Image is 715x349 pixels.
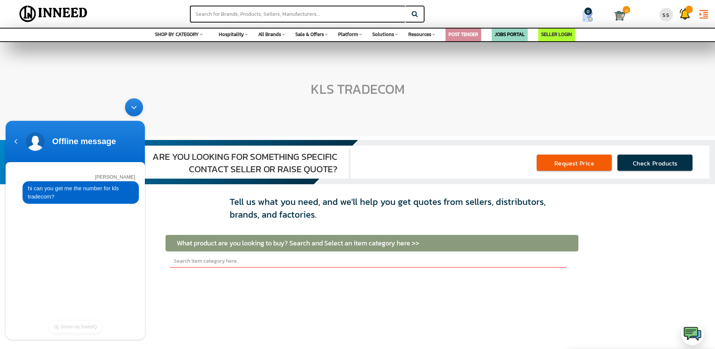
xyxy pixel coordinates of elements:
[495,31,525,38] a: JOBS PORTAL
[372,31,394,38] span: Solutions
[659,8,673,21] div: SS
[584,8,592,15] span: 0
[541,31,572,38] a: SELLER LOGIN
[614,8,621,24] a: Cart 0
[694,2,713,25] a: format_indent_increase
[6,150,337,175] h3: Are you looking for something specific contact seller or raise quote?
[219,31,244,38] span: Hospitality
[676,2,694,22] a: Support Tickets
[679,8,691,20] img: Support Tickets
[617,155,692,171] a: Check Products
[567,8,614,25] a: my Quotes 0
[537,155,612,171] a: Request Price
[408,31,431,38] span: Resources
[657,2,676,24] a: SS
[614,10,625,21] img: Cart
[166,235,578,251] td: What product are you looking to buy? Search and Select an item category here >>
[698,9,709,20] i: format_indent_increase
[258,31,281,38] span: All Brands
[59,230,95,235] em: Driven by SalesIQ
[449,31,478,38] a: POST TENDER
[155,31,199,38] span: SHOP BY CATEGORY
[582,11,593,22] img: Show My Quotes
[169,255,567,268] input: Search item category here..
[295,31,324,38] span: Sale & Offers
[52,230,57,235] img: salesiqlogo_leal7QplfZFryJ6FIlVepeu7OftD7mt8q6exU6-34PB8prfIgodN67KcxXM9Y7JQ_.png
[2,95,149,343] iframe: SalesIQ Chatwindow
[13,5,94,23] img: Inneed.Market
[338,31,358,38] span: Platform
[311,82,405,97] h1: KLS TRADECOM
[683,325,702,343] img: logo.png
[623,6,630,14] span: 0
[190,6,405,23] input: Search for Brands, Products, Sellers, Manufacturers...
[230,196,550,221] div: Tell us what you need, and we'll help you get quotes from sellers, distributors, brands, and fact...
